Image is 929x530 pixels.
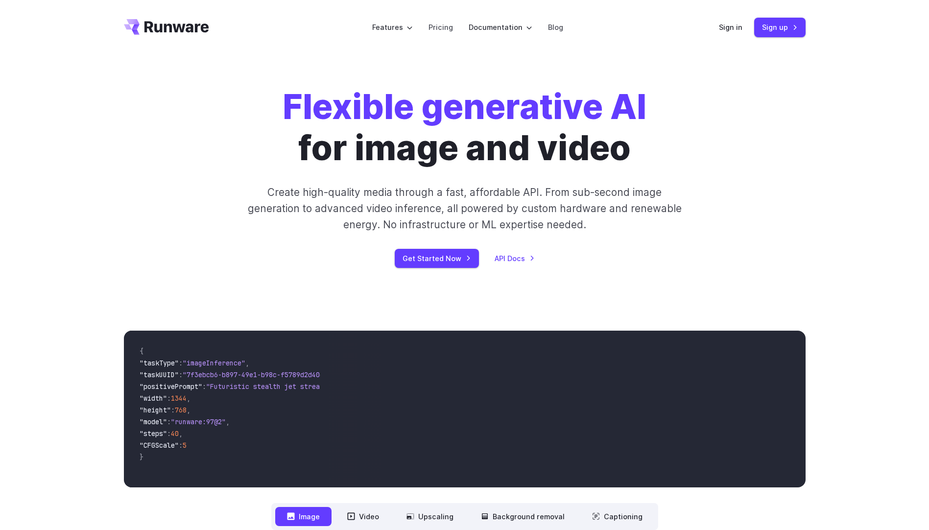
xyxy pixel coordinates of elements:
[167,417,171,426] span: :
[183,370,332,379] span: "7f3ebcb6-b897-49e1-b98c-f5789d2d40d7"
[187,394,191,403] span: ,
[140,370,179,379] span: "taskUUID"
[183,359,245,367] span: "imageInference"
[140,429,167,438] span: "steps"
[372,22,413,33] label: Features
[548,22,563,33] a: Blog
[140,406,171,414] span: "height"
[179,359,183,367] span: :
[140,394,167,403] span: "width"
[179,370,183,379] span: :
[171,429,179,438] span: 40
[140,347,143,356] span: {
[469,22,532,33] label: Documentation
[171,406,175,414] span: :
[179,441,183,450] span: :
[187,406,191,414] span: ,
[124,19,209,35] a: Go to /
[140,441,179,450] span: "CFGScale"
[179,429,183,438] span: ,
[495,253,535,264] a: API Docs
[140,359,179,367] span: "taskType"
[754,18,806,37] a: Sign up
[171,417,226,426] span: "runware:97@2"
[167,394,171,403] span: :
[202,382,206,391] span: :
[429,22,453,33] a: Pricing
[275,507,332,526] button: Image
[246,184,683,233] p: Create high-quality media through a fast, affordable API. From sub-second image generation to adv...
[226,417,230,426] span: ,
[206,382,563,391] span: "Futuristic stealth jet streaking through a neon-lit cityscape with glowing purple exhaust"
[183,441,187,450] span: 5
[283,86,646,169] h1: for image and video
[580,507,654,526] button: Captioning
[167,429,171,438] span: :
[140,453,143,461] span: }
[469,507,576,526] button: Background removal
[171,394,187,403] span: 1344
[245,359,249,367] span: ,
[395,507,465,526] button: Upscaling
[719,22,742,33] a: Sign in
[140,382,202,391] span: "positivePrompt"
[140,417,167,426] span: "model"
[175,406,187,414] span: 768
[283,86,646,127] strong: Flexible generative AI
[335,507,391,526] button: Video
[395,249,479,268] a: Get Started Now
